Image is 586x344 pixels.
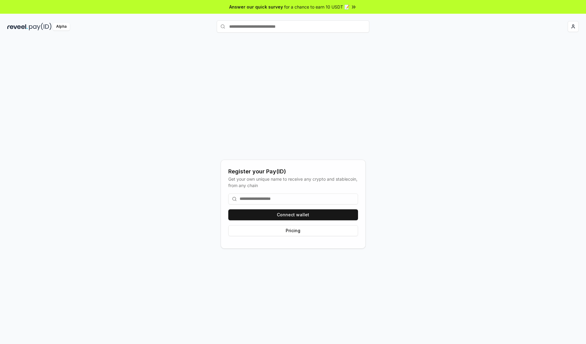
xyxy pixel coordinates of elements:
div: Register your Pay(ID) [228,167,358,176]
img: reveel_dark [7,23,28,30]
span: for a chance to earn 10 USDT 📝 [284,4,349,10]
button: Pricing [228,225,358,236]
img: pay_id [29,23,52,30]
button: Connect wallet [228,209,358,220]
div: Alpha [53,23,70,30]
span: Answer our quick survey [229,4,283,10]
div: Get your own unique name to receive any crypto and stablecoin, from any chain [228,176,358,189]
